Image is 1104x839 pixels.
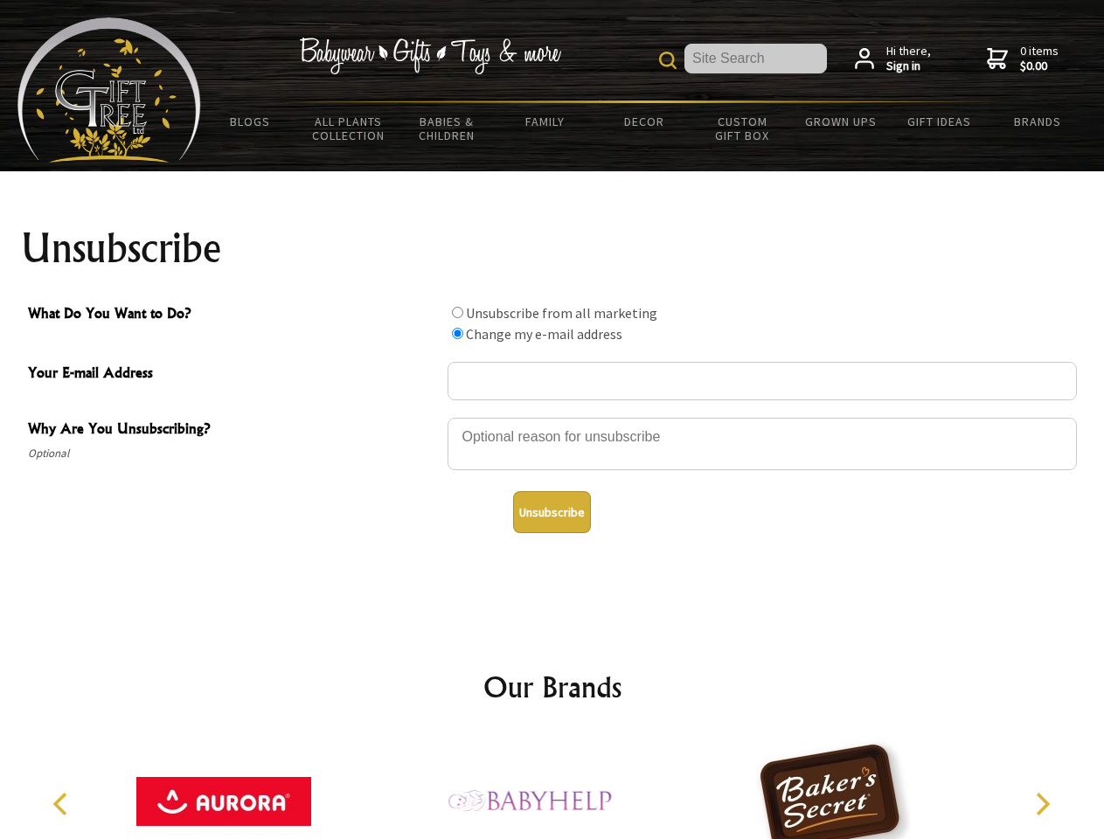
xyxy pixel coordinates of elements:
[448,362,1077,400] input: Your E-mail Address
[452,307,463,318] input: What Do You Want to Do?
[1020,59,1059,74] strong: $0.00
[855,44,931,74] a: Hi there,Sign in
[28,418,439,443] span: Why Are You Unsubscribing?
[17,17,201,163] img: Babyware - Gifts - Toys and more...
[452,328,463,339] input: What Do You Want to Do?
[989,103,1087,140] a: Brands
[448,418,1077,470] textarea: Why Are You Unsubscribing?
[28,443,439,464] span: Optional
[35,666,1070,708] h2: Our Brands
[201,103,300,140] a: BLOGS
[987,44,1059,74] a: 0 items$0.00
[28,302,439,328] span: What Do You Want to Do?
[791,103,890,140] a: Grown Ups
[886,44,931,74] span: Hi there,
[693,103,792,154] a: Custom Gift Box
[513,491,591,533] button: Unsubscribe
[299,38,561,74] img: Babywear - Gifts - Toys & more
[1023,785,1061,823] button: Next
[398,103,496,154] a: Babies & Children
[44,785,82,823] button: Previous
[466,304,657,322] label: Unsubscribe from all marketing
[684,44,827,73] input: Site Search
[594,103,693,140] a: Decor
[28,362,439,387] span: Your E-mail Address
[300,103,399,154] a: All Plants Collection
[1020,43,1059,74] span: 0 items
[890,103,989,140] a: Gift Ideas
[659,52,677,69] img: product search
[21,227,1084,269] h1: Unsubscribe
[466,325,622,343] label: Change my e-mail address
[886,59,931,74] strong: Sign in
[496,103,595,140] a: Family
